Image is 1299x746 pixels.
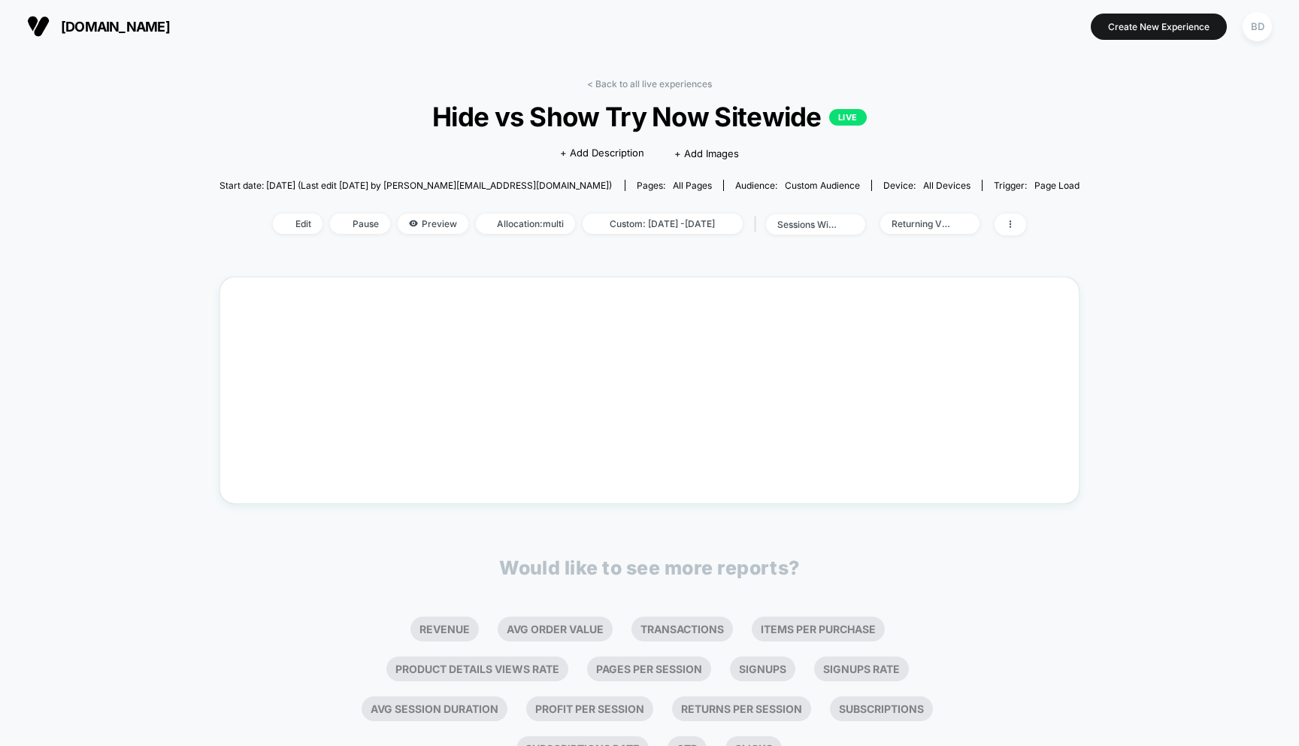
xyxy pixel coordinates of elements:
[410,617,479,641] li: Revenue
[673,180,712,191] span: all pages
[871,180,982,191] span: Device:
[330,214,390,234] span: Pause
[785,180,860,191] span: Custom Audience
[829,109,867,126] p: LIVE
[730,657,795,681] li: Signups
[994,180,1079,191] div: Trigger:
[498,617,613,641] li: Avg Order Value
[752,617,885,641] li: Items Per Purchase
[583,214,743,234] span: Custom: [DATE] - [DATE]
[526,696,653,721] li: Profit Per Session
[814,657,909,681] li: Signups Rate
[362,696,507,721] li: Avg Session Duration
[631,617,733,641] li: Transactions
[1238,11,1276,42] button: BD
[1243,12,1272,41] div: BD
[777,219,837,230] div: sessions with impression
[587,657,711,681] li: Pages Per Session
[735,180,860,191] div: Audience:
[476,214,575,234] span: Allocation: multi
[23,14,174,38] button: [DOMAIN_NAME]
[273,214,322,234] span: Edit
[220,180,612,191] span: Start date: [DATE] (Last edit [DATE] by [PERSON_NAME][EMAIL_ADDRESS][DOMAIN_NAME])
[750,214,766,235] span: |
[1091,14,1227,40] button: Create New Experience
[27,15,50,38] img: Visually logo
[672,696,811,721] li: Returns Per Session
[262,101,1037,132] span: Hide vs Show Try Now Sitewide
[398,214,468,234] span: Preview
[61,19,170,35] span: [DOMAIN_NAME]
[830,696,933,721] li: Subscriptions
[923,180,970,191] span: all devices
[892,218,952,229] div: Returning Visitors
[386,657,568,681] li: Product Details Views Rate
[674,147,739,159] span: + Add Images
[587,78,712,89] a: < Back to all live experiences
[1034,180,1079,191] span: Page Load
[637,180,712,191] div: Pages:
[560,146,644,161] span: + Add Description
[499,556,800,579] p: Would like to see more reports?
